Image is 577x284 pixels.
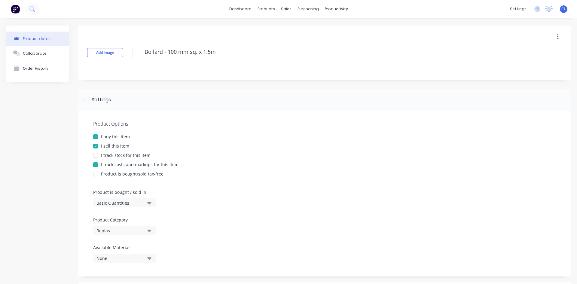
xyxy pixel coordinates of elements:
button: Collaborate [6,46,69,61]
div: None [96,255,145,261]
button: Replas [93,226,156,235]
button: Product details [6,32,69,46]
label: Available Materials [93,244,156,251]
div: Settings [92,96,111,104]
div: Order History [23,66,48,71]
div: I track stock for this item [101,152,151,158]
div: I sell this item [101,143,129,149]
div: Product Options [93,120,556,127]
div: Replas [96,228,145,234]
div: Product details [23,36,53,41]
div: products [255,5,278,14]
label: Product Category [93,217,153,223]
button: Add image [87,48,123,57]
div: I track costs and markups for this item [101,161,179,168]
button: None [93,254,156,263]
div: settings [507,5,530,14]
div: I buy this item [101,133,130,140]
div: purchasing [295,5,322,14]
button: Order History [6,61,69,76]
span: CL [561,6,566,12]
div: Product is bought/sold tax-free [101,171,163,177]
label: Product is bought / sold in [93,189,153,195]
div: sales [278,5,295,14]
textarea: Bollard - 100 mm sq. x 1.5m [142,45,521,59]
div: productivity [322,5,351,14]
iframe: Intercom live chat [557,264,571,278]
div: Collaborate [23,51,47,56]
img: Factory [11,5,20,14]
div: Basic Quantities [96,200,145,206]
a: dashboard [226,5,255,14]
button: Basic Quantities [93,198,156,207]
